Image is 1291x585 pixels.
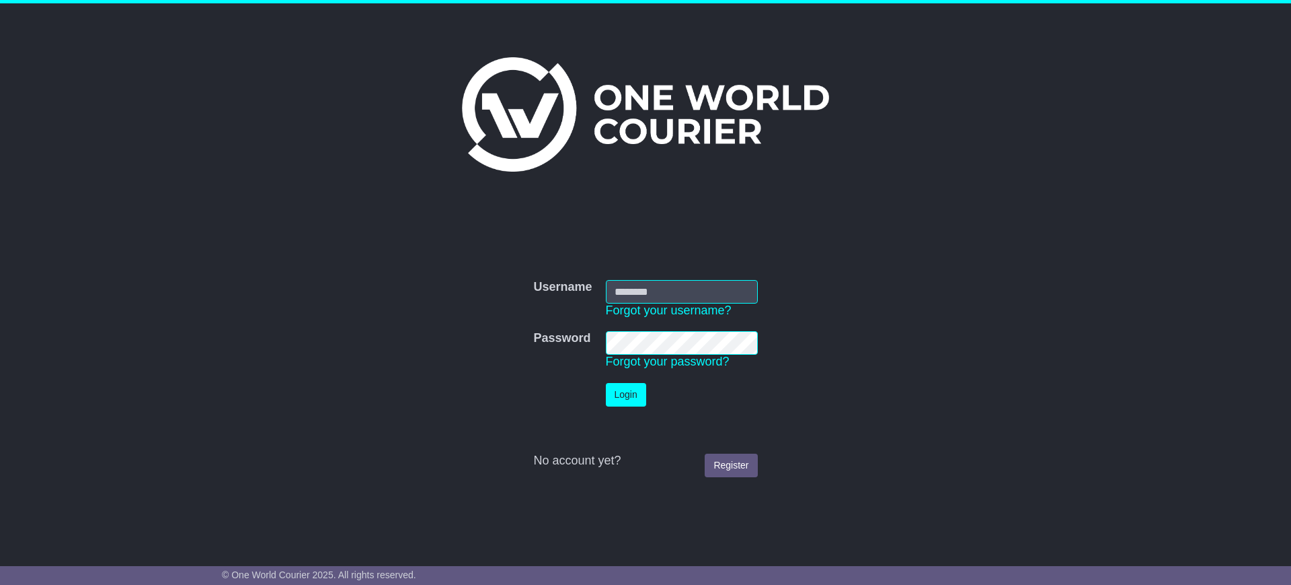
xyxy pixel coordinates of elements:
a: Forgot your username? [606,304,732,317]
label: Password [533,331,590,346]
a: Forgot your password? [606,355,730,368]
button: Login [606,383,646,407]
span: © One World Courier 2025. All rights reserved. [222,570,416,580]
a: Register [705,454,757,477]
div: No account yet? [533,454,757,469]
label: Username [533,280,592,295]
img: One World [462,57,829,172]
